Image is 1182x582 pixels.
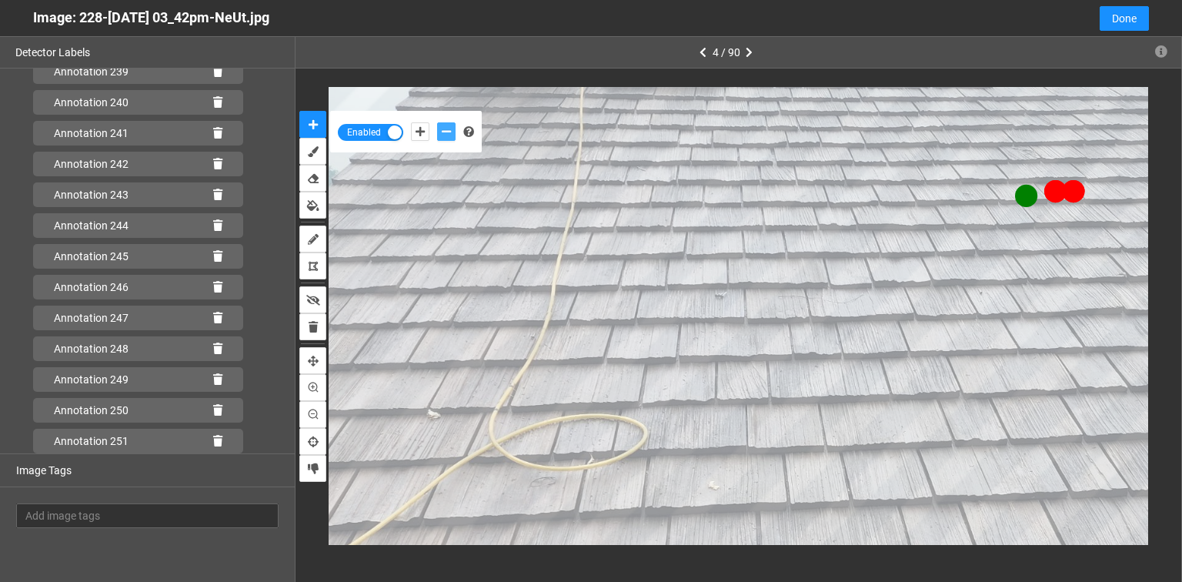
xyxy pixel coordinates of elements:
[33,367,243,392] div: Annotation 249
[299,286,326,313] button: show bounding boxes
[33,152,243,176] div: Annotation 242
[25,507,269,524] span: Add image tags
[33,429,243,453] div: Annotation 251
[33,182,243,207] div: Annotation 243
[299,374,326,401] button: zoomIn
[33,121,243,145] div: Annotation 241
[299,226,326,253] button: lasso
[33,306,243,330] div: Annotation 247
[299,347,326,374] button: pan
[308,382,319,394] span: zoom-in
[299,455,326,482] button: exclude
[33,213,243,238] div: Annotation 244
[33,398,243,423] div: Annotation 250
[299,401,326,428] button: zoomOut
[437,122,456,141] button: add-negative-points
[33,244,243,269] div: Annotation 245
[33,336,243,361] div: Annotation 248
[343,124,384,141] span: Enabled
[299,313,326,340] button: delete
[411,122,429,141] button: add-positive-points
[33,90,243,115] div: Annotation 240
[299,111,326,138] button: auto-mask
[308,409,319,421] span: zoom-out
[299,253,326,279] button: poly
[299,138,326,165] button: brush
[299,165,326,192] button: erase
[299,428,326,455] button: reset
[299,192,326,219] button: fill
[33,275,243,299] div: Annotation 246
